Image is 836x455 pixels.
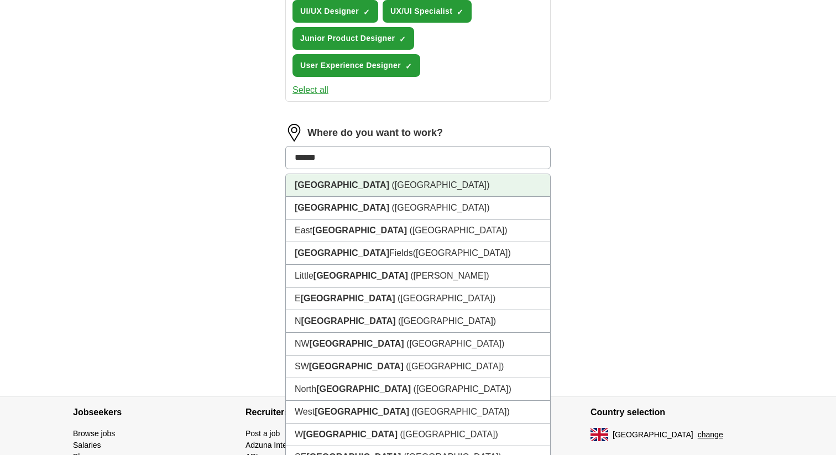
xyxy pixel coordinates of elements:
strong: [GEOGRAPHIC_DATA] [309,362,404,371]
span: User Experience Designer [300,60,401,71]
span: ✓ [363,8,370,17]
a: Salaries [73,441,101,449]
button: Select all [292,83,328,97]
span: ([GEOGRAPHIC_DATA]) [406,339,504,348]
a: Adzuna Intelligence [245,441,313,449]
strong: [GEOGRAPHIC_DATA] [295,248,389,258]
strong: [GEOGRAPHIC_DATA] [301,294,395,303]
img: UK flag [591,428,608,441]
strong: [GEOGRAPHIC_DATA] [315,407,409,416]
li: North [286,378,550,401]
span: ([GEOGRAPHIC_DATA]) [409,226,507,235]
a: Browse jobs [73,429,115,438]
li: NW [286,333,550,355]
strong: [GEOGRAPHIC_DATA] [312,226,407,235]
span: ([GEOGRAPHIC_DATA]) [413,248,511,258]
strong: [GEOGRAPHIC_DATA] [313,271,408,280]
button: User Experience Designer✓ [292,54,420,77]
li: West [286,401,550,423]
span: ✓ [405,62,412,71]
li: East [286,219,550,242]
button: change [698,429,723,441]
img: location.png [285,124,303,142]
li: Little [286,265,550,287]
span: ([GEOGRAPHIC_DATA]) [398,316,496,326]
span: ✓ [399,35,406,44]
h4: Country selection [591,397,763,428]
strong: [GEOGRAPHIC_DATA] [301,316,396,326]
li: W [286,423,550,446]
li: E [286,287,550,310]
strong: [GEOGRAPHIC_DATA] [310,339,404,348]
strong: [GEOGRAPHIC_DATA] [316,384,411,394]
button: Junior Product Designer✓ [292,27,414,50]
span: ✓ [457,8,463,17]
li: N [286,310,550,333]
span: ([PERSON_NAME]) [410,271,489,280]
strong: [GEOGRAPHIC_DATA] [295,203,389,212]
span: Junior Product Designer [300,33,395,44]
a: Post a job [245,429,280,438]
span: ([GEOGRAPHIC_DATA]) [414,384,511,394]
span: ([GEOGRAPHIC_DATA]) [412,407,510,416]
label: Where do you want to work? [307,125,443,140]
span: ([GEOGRAPHIC_DATA]) [406,362,504,371]
li: SW [286,355,550,378]
li: Fields [286,242,550,265]
span: ([GEOGRAPHIC_DATA]) [391,180,489,190]
span: ([GEOGRAPHIC_DATA]) [391,203,489,212]
span: ([GEOGRAPHIC_DATA]) [400,430,498,439]
strong: [GEOGRAPHIC_DATA] [303,430,398,439]
span: UI/UX Designer [300,6,359,17]
strong: [GEOGRAPHIC_DATA] [295,180,389,190]
span: [GEOGRAPHIC_DATA] [613,429,693,441]
span: UX/UI Specialist [390,6,452,17]
span: ([GEOGRAPHIC_DATA]) [398,294,495,303]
